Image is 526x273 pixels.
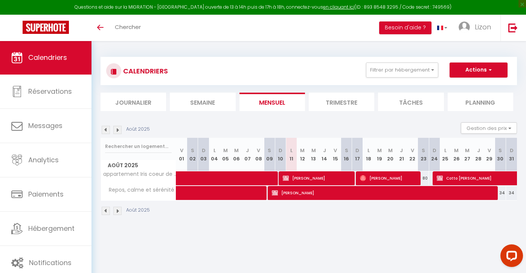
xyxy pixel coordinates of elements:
[28,155,59,165] span: Analytics
[297,138,308,171] th: 12
[461,122,517,134] button: Gestion des prix
[109,15,146,41] a: Chercher
[279,147,282,154] abbr: D
[495,138,506,171] th: 30
[300,147,305,154] abbr: M
[213,147,216,154] abbr: L
[345,147,348,154] abbr: S
[220,138,231,171] th: 05
[440,138,451,171] th: 25
[180,147,183,154] abbr: V
[484,138,495,171] th: 29
[494,241,526,273] iframe: LiveChat chat widget
[209,138,220,171] th: 04
[115,23,141,31] span: Chercher
[411,147,414,154] abbr: V
[506,138,517,171] th: 31
[334,147,337,154] abbr: V
[444,147,447,154] abbr: L
[283,171,352,185] span: [PERSON_NAME]
[234,147,239,154] abbr: M
[360,171,418,185] span: [PERSON_NAME]
[191,147,194,154] abbr: S
[388,147,393,154] abbr: M
[286,138,297,171] th: 11
[379,21,431,34] button: Besoin d'aide ?
[257,147,260,154] abbr: V
[323,147,326,154] abbr: J
[433,147,436,154] abbr: D
[407,138,418,171] th: 22
[319,138,330,171] th: 14
[28,87,72,96] span: Réservations
[385,138,396,171] th: 20
[202,147,206,154] abbr: D
[475,22,491,32] span: Lizon
[253,138,264,171] th: 08
[499,147,502,154] abbr: S
[105,140,172,153] input: Rechercher un logement...
[400,147,403,154] abbr: J
[28,121,63,130] span: Messages
[510,147,514,154] abbr: D
[488,147,491,154] abbr: V
[176,138,187,171] th: 01
[378,93,444,111] li: Tâches
[28,53,67,62] span: Calendriers
[275,138,286,171] th: 10
[102,171,177,177] span: appartement Iris coeur de ville avec terrasse
[239,93,305,111] li: Mensuel
[126,126,150,133] p: Août 2025
[422,147,425,154] abbr: S
[366,63,438,78] button: Filtrer par hébergement
[242,138,253,171] th: 07
[308,138,319,171] th: 13
[454,147,459,154] abbr: M
[23,21,69,34] img: Super Booking
[377,147,382,154] abbr: M
[506,186,517,200] div: 34
[448,93,513,111] li: Planning
[450,63,508,78] button: Actions
[198,138,209,171] th: 03
[121,63,168,79] h3: CALENDRIERS
[264,138,275,171] th: 09
[429,138,440,171] th: 24
[231,138,242,171] th: 06
[341,138,352,171] th: 16
[396,138,407,171] th: 21
[102,186,176,194] span: Repos, calme et sérénité
[187,138,198,171] th: 02
[363,138,374,171] th: 18
[508,23,518,32] img: logout
[101,93,166,111] li: Journalier
[170,93,235,111] li: Semaine
[246,147,249,154] abbr: J
[290,147,293,154] abbr: L
[28,189,64,199] span: Paiements
[451,138,462,171] th: 26
[477,147,480,154] abbr: J
[311,147,316,154] abbr: M
[462,138,473,171] th: 27
[101,160,176,171] span: Août 2025
[126,207,150,214] p: Août 2025
[453,15,500,41] a: ... Lizon
[418,171,429,185] div: 80
[374,138,385,171] th: 19
[465,147,470,154] abbr: M
[272,186,494,200] span: [PERSON_NAME]
[495,186,506,200] div: 34
[28,224,75,233] span: Hébergement
[268,147,271,154] abbr: S
[352,138,363,171] th: 17
[323,4,354,10] a: en cliquant ici
[223,147,228,154] abbr: M
[459,21,470,33] img: ...
[29,258,72,267] span: Notifications
[309,93,374,111] li: Trimestre
[418,138,429,171] th: 23
[355,147,359,154] abbr: D
[367,147,370,154] abbr: L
